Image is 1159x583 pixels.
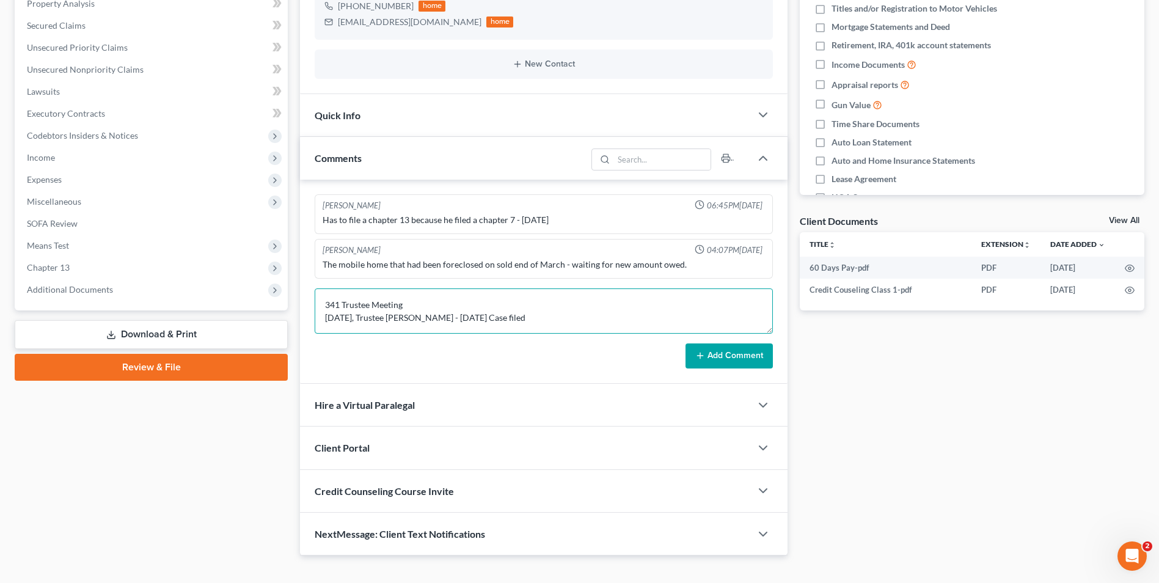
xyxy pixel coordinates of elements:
[971,279,1040,301] td: PDF
[323,200,381,211] div: [PERSON_NAME]
[832,99,871,111] span: Gun Value
[17,59,288,81] a: Unsecured Nonpriority Claims
[486,16,513,28] div: home
[17,81,288,103] a: Lawsuits
[27,284,113,295] span: Additional Documents
[27,152,55,163] span: Income
[613,149,711,170] input: Search...
[323,258,765,271] div: The mobile home that had been foreclosed on sold end of March - waiting for new amount owed.
[981,240,1031,249] a: Extensionunfold_more
[832,118,920,130] span: Time Share Documents
[27,196,81,207] span: Miscellaneous
[832,155,975,167] span: Auto and Home Insurance Statements
[1098,241,1105,249] i: expand_more
[27,174,62,185] span: Expenses
[17,37,288,59] a: Unsecured Priority Claims
[17,103,288,125] a: Executory Contracts
[1143,541,1152,551] span: 2
[315,109,360,121] span: Quick Info
[315,442,370,453] span: Client Portal
[315,485,454,497] span: Credit Counseling Course Invite
[800,279,971,301] td: Credit Couseling Class 1-pdf
[800,215,878,227] div: Client Documents
[707,200,762,211] span: 06:45PM[DATE]
[1117,541,1147,571] iframe: Intercom live chat
[1023,241,1031,249] i: unfold_more
[27,218,78,229] span: SOFA Review
[17,15,288,37] a: Secured Claims
[323,244,381,256] div: [PERSON_NAME]
[832,79,898,91] span: Appraisal reports
[1040,279,1115,301] td: [DATE]
[828,241,836,249] i: unfold_more
[27,42,128,53] span: Unsecured Priority Claims
[27,262,70,273] span: Chapter 13
[27,130,138,141] span: Codebtors Insiders & Notices
[800,257,971,279] td: 60 Days Pay-pdf
[832,21,950,33] span: Mortgage Statements and Deed
[832,191,892,204] span: HOA Statement
[315,152,362,164] span: Comments
[832,59,905,71] span: Income Documents
[315,399,415,411] span: Hire a Virtual Paralegal
[686,343,773,369] button: Add Comment
[27,64,144,75] span: Unsecured Nonpriority Claims
[832,39,991,51] span: Retirement, IRA, 401k account statements
[324,59,763,69] button: New Contact
[832,173,896,185] span: Lease Agreement
[1050,240,1105,249] a: Date Added expand_more
[27,108,105,119] span: Executory Contracts
[832,2,997,15] span: Titles and/or Registration to Motor Vehicles
[27,86,60,97] span: Lawsuits
[17,213,288,235] a: SOFA Review
[15,354,288,381] a: Review & File
[707,244,762,256] span: 04:07PM[DATE]
[315,528,485,540] span: NextMessage: Client Text Notifications
[27,240,69,251] span: Means Test
[1109,216,1139,225] a: View All
[323,214,765,226] div: Has to file a chapter 13 because he filed a chapter 7 - [DATE]
[15,320,288,349] a: Download & Print
[419,1,445,12] div: home
[338,16,481,28] div: [EMAIL_ADDRESS][DOMAIN_NAME]
[971,257,1040,279] td: PDF
[832,136,912,148] span: Auto Loan Statement
[1040,257,1115,279] td: [DATE]
[810,240,836,249] a: Titleunfold_more
[27,20,86,31] span: Secured Claims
